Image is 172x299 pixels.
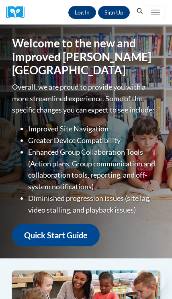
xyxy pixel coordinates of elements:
[12,224,100,247] a: Quick Start Guide
[6,6,30,18] a: Cox Campus
[28,135,160,146] li: Greater Device Compatibility
[28,146,160,193] li: Enhanced Group Collaboration Tools (Action plans, Group communication and collaboration tools, re...
[12,37,160,77] h1: Welcome to the new and improved [PERSON_NAME][GEOGRAPHIC_DATA]
[68,6,96,19] a: Log In
[28,123,160,135] li: Improved Site Navigation
[6,6,30,18] img: Logo brand
[98,6,130,19] a: Register
[12,81,160,116] p: Overall, we are proud to provide you with a more streamlined experience. Some of the specific cha...
[28,193,160,216] li: Diminished progression issues (site lag, video stalling, and playback issues)
[140,267,166,293] iframe: Button to launch messaging window
[134,6,146,16] button: Search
